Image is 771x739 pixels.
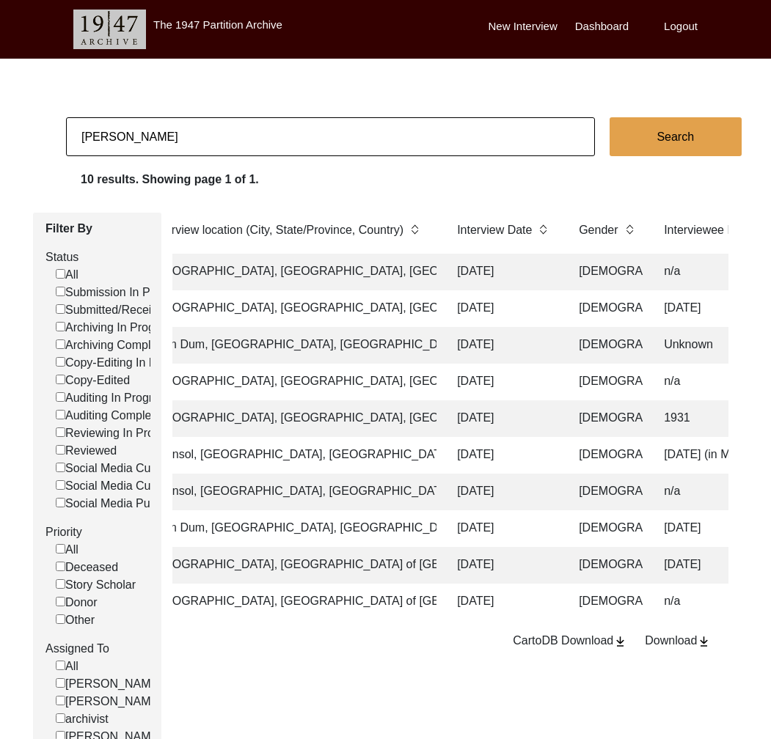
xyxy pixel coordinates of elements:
[56,301,170,319] label: Submitted/Received
[664,18,698,35] label: Logout
[56,287,65,296] input: Submission In Progress
[56,661,65,670] input: All
[448,437,558,474] td: [DATE]
[610,117,742,156] button: Search
[448,327,558,364] td: [DATE]
[579,221,618,239] label: Gender of interviewee
[513,632,627,650] div: CartoDB Download
[56,375,65,384] input: Copy-Edited
[56,322,65,331] input: Archiving In Progress
[56,710,109,728] label: archivist
[56,559,118,576] label: Deceased
[73,10,146,49] img: header-logo.png
[56,389,171,407] label: Auditing In Progress
[448,400,558,437] td: [DATE]
[570,584,643,620] td: [DEMOGRAPHIC_DATA]
[56,477,178,495] label: Social Media Curated
[45,523,150,541] label: Priority
[56,611,95,629] label: Other
[538,221,548,238] img: sort-button.png
[56,597,65,606] input: Donor
[56,372,130,389] label: Copy-Edited
[143,547,436,584] td: [GEOGRAPHIC_DATA], [GEOGRAPHIC_DATA] of [GEOGRAPHIC_DATA], [GEOGRAPHIC_DATA]
[570,290,643,327] td: [DEMOGRAPHIC_DATA]
[143,437,436,474] td: Asansol, [GEOGRAPHIC_DATA], [GEOGRAPHIC_DATA]
[570,327,643,364] td: [DEMOGRAPHIC_DATA]
[56,696,65,705] input: [PERSON_NAME]
[448,547,558,584] td: [DATE]
[56,427,65,437] input: Reviewing In Progress
[56,424,183,442] label: Reviewing In Progress
[570,400,643,437] td: [DEMOGRAPHIC_DATA]
[570,364,643,400] td: [DEMOGRAPHIC_DATA]
[570,437,643,474] td: [DEMOGRAPHIC_DATA]
[56,594,98,611] label: Donor
[56,319,177,337] label: Archiving In Progress
[489,18,558,35] label: New Interview
[570,547,643,584] td: [DEMOGRAPHIC_DATA]
[56,576,136,594] label: Story Scholar
[409,221,420,238] img: sort-button.png
[448,290,558,327] td: [DATE]
[56,658,78,675] label: All
[152,221,403,239] label: Interview location (City, State/Province, Country)
[143,584,436,620] td: [GEOGRAPHIC_DATA], [GEOGRAPHIC_DATA] of [GEOGRAPHIC_DATA], [GEOGRAPHIC_DATA]
[56,544,65,554] input: All
[143,474,436,510] td: Asansol, [GEOGRAPHIC_DATA], [GEOGRAPHIC_DATA]
[56,284,189,301] label: Submission In Progress
[56,445,65,455] input: Reviewed
[56,460,244,477] label: Social Media Curation In Progress
[81,171,259,188] label: 10 results. Showing page 1 of 1.
[624,221,635,238] img: sort-button.png
[56,678,65,688] input: [PERSON_NAME]
[56,498,65,507] input: Social Media Published
[56,407,168,424] label: Auditing Completed
[56,392,65,402] input: Auditing In Progress
[448,474,558,510] td: [DATE]
[448,584,558,620] td: [DATE]
[56,562,65,571] input: Deceased
[448,254,558,290] td: [DATE]
[56,354,196,372] label: Copy-Editing In Progress
[56,675,162,693] label: [PERSON_NAME]
[448,364,558,400] td: [DATE]
[570,254,643,290] td: [DEMOGRAPHIC_DATA]
[56,357,65,367] input: Copy-Editing In Progress
[45,249,150,266] label: Status
[457,221,532,239] label: Interview Date
[448,510,558,547] td: [DATE]
[56,442,117,460] label: Reviewed
[56,337,174,354] label: Archiving Completed
[143,290,436,327] td: [GEOGRAPHIC_DATA], [GEOGRAPHIC_DATA], [GEOGRAPHIC_DATA]
[143,254,436,290] td: [GEOGRAPHIC_DATA], [GEOGRAPHIC_DATA], [GEOGRAPHIC_DATA]
[56,541,78,559] label: All
[56,304,65,314] input: Submitted/Received
[56,269,65,279] input: All
[575,18,629,35] label: Dashboard
[56,713,65,723] input: archivist
[143,510,436,547] td: Dum Dum, [GEOGRAPHIC_DATA], [GEOGRAPHIC_DATA]
[56,614,65,624] input: Other
[56,480,65,490] input: Social Media Curated
[570,474,643,510] td: [DEMOGRAPHIC_DATA]
[143,364,436,400] td: [GEOGRAPHIC_DATA], [GEOGRAPHIC_DATA], [GEOGRAPHIC_DATA]
[56,579,65,589] input: Story Scholar
[56,463,65,472] input: Social Media Curation In Progress
[570,510,643,547] td: [DEMOGRAPHIC_DATA]
[56,693,162,710] label: [PERSON_NAME]
[645,632,711,650] div: Download
[697,635,711,648] img: download-button.png
[613,635,627,648] img: download-button.png
[56,495,187,512] label: Social Media Published
[66,117,595,156] input: Search...
[45,640,150,658] label: Assigned To
[56,266,78,284] label: All
[56,410,65,419] input: Auditing Completed
[45,220,150,238] label: Filter By
[153,18,282,31] label: The 1947 Partition Archive
[143,400,436,437] td: [GEOGRAPHIC_DATA], [GEOGRAPHIC_DATA], [GEOGRAPHIC_DATA]
[143,327,436,364] td: Dum Dum, [GEOGRAPHIC_DATA], [GEOGRAPHIC_DATA]
[56,339,65,349] input: Archiving Completed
